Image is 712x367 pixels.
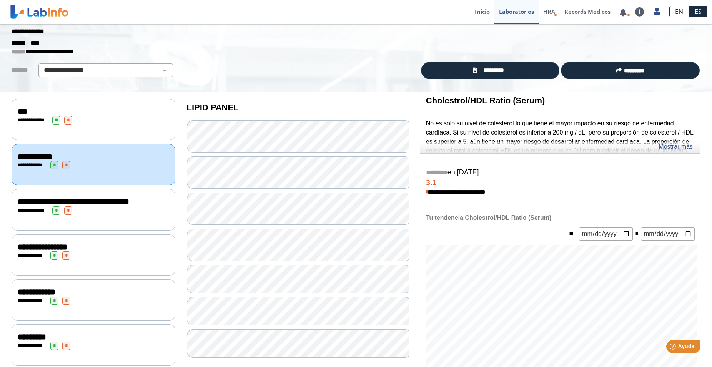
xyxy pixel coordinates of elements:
[543,8,555,15] span: HRA
[579,227,633,241] input: mm/dd/yyyy
[426,214,551,221] b: Tu tendencia Cholestrol/HDL Ratio (Serum)
[689,6,707,17] a: ES
[426,178,695,188] h4: 3.1
[187,103,239,112] b: LIPID PANEL
[426,168,695,177] h5: en [DATE]
[641,227,695,241] input: mm/dd/yyyy
[426,119,695,174] p: No es solo su nivel de colesterol lo que tiene el mayor impacto en su riesgo de enfermedad cardía...
[644,337,704,359] iframe: Help widget launcher
[669,6,689,17] a: EN
[659,142,693,151] a: Mostrar más
[426,96,545,105] b: Cholestrol/HDL Ratio (Serum)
